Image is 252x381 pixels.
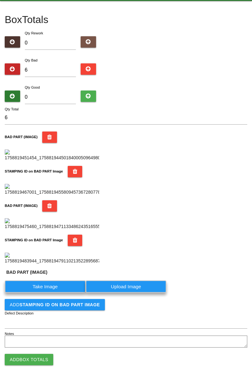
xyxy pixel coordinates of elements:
[5,184,99,196] img: 1758819467001_1758819455809457367280778408775.jpg
[86,280,167,293] label: Upload Image
[25,85,40,89] label: Qty Good
[42,132,57,143] button: BAD PART (IMAGE)
[5,107,19,112] label: Qty Total
[25,31,43,35] label: Qty Rework
[5,311,34,316] label: Defect Description
[68,235,83,246] button: STAMPING ID on BAD PART Image
[20,302,100,307] b: STAMPING ID on BAD PART Image
[5,135,37,139] b: BAD PART (IMAGE)
[5,204,37,208] b: BAD PART (IMAGE)
[5,299,105,310] button: AddSTAMPING ID on BAD PART Image
[5,354,53,365] button: AddBox Totals
[5,218,99,230] img: 1758819475460_17588194711334862435165558788778.jpg
[5,253,99,264] img: 1758819483944_17588194791102135228956878507841.jpg
[5,280,86,293] label: Take Image
[5,169,63,173] b: STAMPING ID on BAD PART Image
[42,200,57,212] button: BAD PART (IMAGE)
[5,331,14,337] label: Notes
[68,166,83,177] button: STAMPING ID on BAD PART Image
[5,238,63,242] b: STAMPING ID on BAD PART Image
[6,270,47,275] b: BAD PART (IMAGE)
[25,58,37,62] label: Qty Bad
[5,149,99,161] img: 1758819451454_17588194450184000509649801731434.jpg
[5,14,247,25] h4: Box Totals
